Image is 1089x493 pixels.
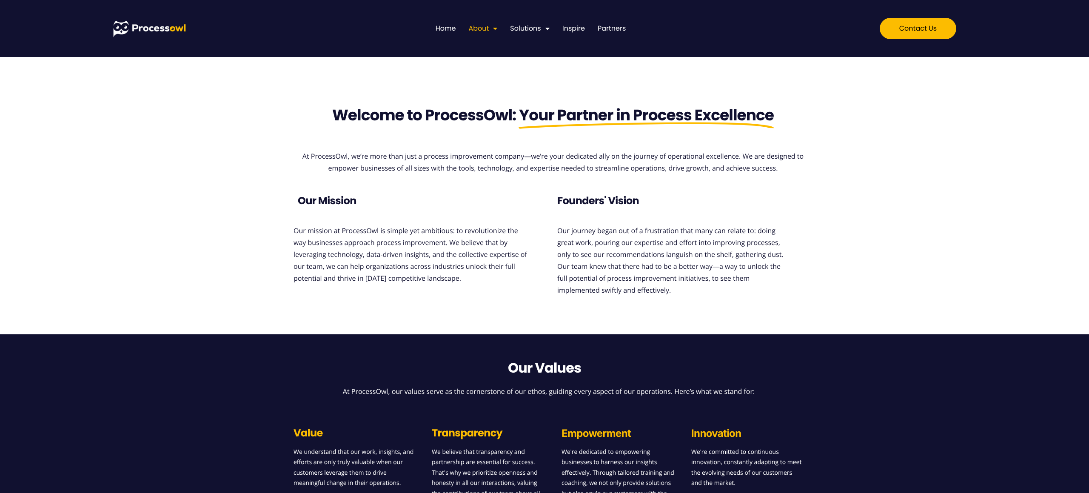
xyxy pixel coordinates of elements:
[562,427,631,439] span: Empowerment
[432,426,502,440] span: Transparency
[691,427,741,439] span: Innovation
[598,23,626,34] a: Partners
[294,447,415,489] p: We understand that our work, insights, and efforts are only truly valuable when our customers lev...
[294,426,323,440] span: Value
[281,360,808,377] h3: Our Values
[468,23,497,34] a: About
[436,23,456,34] a: Home
[302,150,804,174] p: At ProcessOwl, we’re more than just a process improvement company—we’re your dedicated ally on th...
[562,23,585,34] a: Inspire
[519,106,774,124] span: Your Partner in Process Excellence
[298,195,532,208] h2: Our Mission
[880,18,956,39] a: Contact us
[289,385,808,397] p: At ProcessOwl, our values serve as the cornerstone of our ethos, guiding every aspect of our oper...
[436,23,626,34] nav: Menu
[294,225,532,284] p: Our mission at ProcessOwl is simple yet ambitious: to revolutionize the way businesses approach p...
[557,195,795,208] h2: Founders' Vision
[691,447,804,489] p: We're committed to continuous innovation, constantly adapting to meet the evolving needs of our c...
[332,104,516,126] span: Welcome to ProcessOwl:
[557,225,791,296] p: Our journey began out of a frustration that many can relate to: doing great work, pouring our exp...
[510,23,549,34] a: Solutions
[899,25,937,32] span: Contact us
